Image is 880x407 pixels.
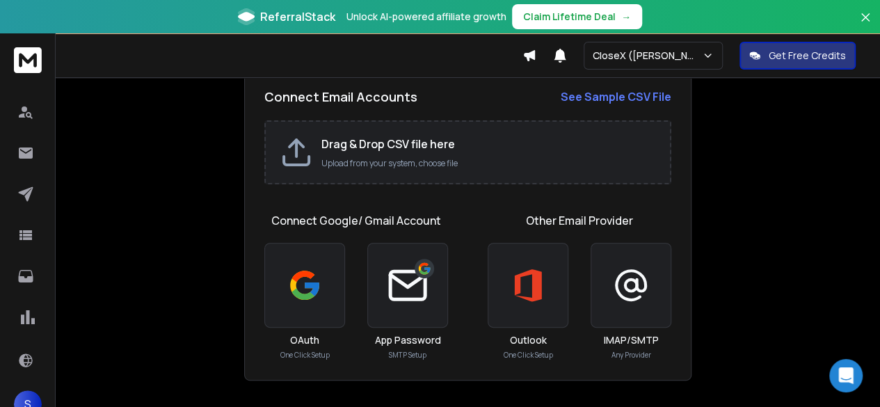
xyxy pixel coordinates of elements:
button: Claim Lifetime Deal→ [512,4,642,29]
p: One Click Setup [504,350,553,360]
span: ReferralStack [260,8,335,25]
h3: OAuth [290,333,319,347]
p: One Click Setup [280,350,330,360]
h3: Outlook [510,333,547,347]
h1: Other Email Provider [526,212,633,229]
button: Close banner [856,8,874,42]
button: Get Free Credits [739,42,856,70]
h2: Connect Email Accounts [264,87,417,106]
h2: Drag & Drop CSV file here [321,136,656,152]
h3: IMAP/SMTP [604,333,659,347]
h3: App Password [375,333,441,347]
p: Upload from your system, choose file [321,158,656,169]
strong: See Sample CSV File [561,89,671,104]
h1: Connect Google/ Gmail Account [271,212,441,229]
p: Unlock AI-powered affiliate growth [346,10,506,24]
p: SMTP Setup [389,350,426,360]
a: See Sample CSV File [561,88,671,105]
div: Open Intercom Messenger [829,359,863,392]
p: Get Free Credits [769,49,846,63]
p: Any Provider [611,350,651,360]
span: → [621,10,631,24]
p: CloseX ([PERSON_NAME]) [593,49,702,63]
